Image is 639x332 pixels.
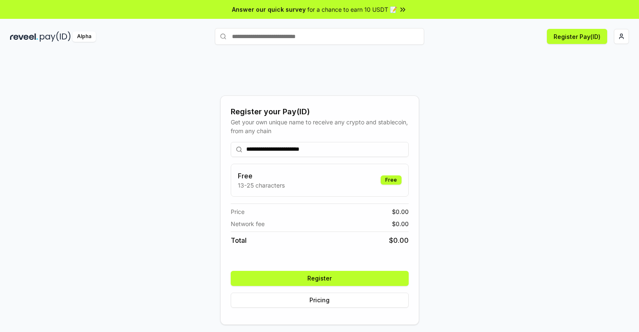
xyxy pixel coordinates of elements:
[231,106,409,118] div: Register your Pay(ID)
[392,219,409,228] span: $ 0.00
[10,31,38,42] img: reveel_dark
[392,207,409,216] span: $ 0.00
[238,171,285,181] h3: Free
[231,207,245,216] span: Price
[231,271,409,286] button: Register
[232,5,306,14] span: Answer our quick survey
[307,5,397,14] span: for a chance to earn 10 USDT 📝
[40,31,71,42] img: pay_id
[231,235,247,245] span: Total
[547,29,607,44] button: Register Pay(ID)
[389,235,409,245] span: $ 0.00
[72,31,96,42] div: Alpha
[238,181,285,190] p: 13-25 characters
[231,293,409,308] button: Pricing
[381,175,402,185] div: Free
[231,219,265,228] span: Network fee
[231,118,409,135] div: Get your own unique name to receive any crypto and stablecoin, from any chain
